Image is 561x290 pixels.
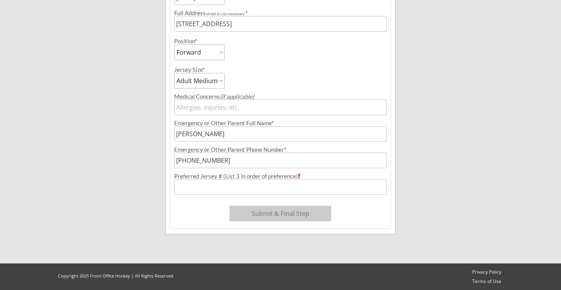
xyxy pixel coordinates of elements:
div: Medical Concerns [174,94,387,100]
div: Jersey Size [174,67,214,73]
a: Privacy Policy [469,269,505,276]
em: street & city necessary [206,11,244,16]
div: Preferred Jersey # (List 3 in order of preference) [174,173,387,179]
input: Allergies, injuries, etc. [174,100,387,115]
div: Position [174,38,214,44]
em: (if applicable) [220,93,254,100]
div: Emergency or Other Parent Phone Number [174,147,387,153]
div: Emergency or Other Parent Full Name [174,120,387,126]
input: Street, City, Province/State [174,16,387,32]
div: Full Address [174,10,387,16]
a: Terms of Use [469,278,505,285]
div: Copyright 2025 Front Office Hockey | All Rights Reserved [51,273,181,279]
button: Submit & Final Step [229,206,331,221]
